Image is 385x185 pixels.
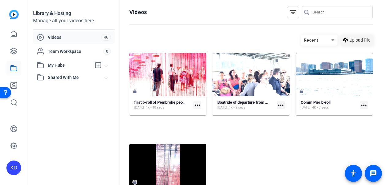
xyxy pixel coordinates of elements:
[33,10,115,17] div: Library & Hosting
[146,105,164,110] span: 4K - 10 secs
[301,100,330,105] strong: Comm Pier b-roll
[229,105,246,110] span: 4K - 9 secs
[6,161,21,175] div: KD
[350,170,357,177] mat-icon: accessibility
[134,100,191,110] a: first b-roll of Pembroke people walking through red fringe[DATE]4K - 10 secs
[103,48,111,55] span: 0
[217,100,274,110] a: Boatride of departure from 255 State[DATE]4K - 9 secs
[304,38,318,43] span: Recent
[48,34,101,40] span: Videos
[129,9,147,16] h1: Videos
[48,48,103,54] span: Team Workspace
[134,105,144,110] span: [DATE]
[33,71,115,83] mat-expansion-panel-header: Shared With Me
[33,17,115,24] div: Manage all your videos here
[301,100,357,110] a: Comm Pier b-roll[DATE]4K - 7 secs
[217,105,227,110] span: [DATE]
[312,105,329,110] span: 4K - 7 secs
[9,10,19,19] img: blue-gradient.svg
[48,62,91,68] span: My Hubs
[101,34,111,41] span: 46
[301,105,311,110] span: [DATE]
[313,9,368,16] input: Search
[349,37,370,43] span: Upload File
[370,170,377,177] mat-icon: message
[341,35,373,46] button: Upload File
[277,101,285,109] mat-icon: more_horiz
[193,101,201,109] mat-icon: more_horiz
[217,100,282,105] strong: Boatride of departure from 255 State
[289,9,297,16] mat-icon: filter_list
[134,100,235,105] strong: first b-roll of Pembroke people walking through red fringe
[360,101,368,109] mat-icon: more_horiz
[33,59,115,71] mat-expansion-panel-header: My Hubs
[48,74,105,81] span: Shared With Me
